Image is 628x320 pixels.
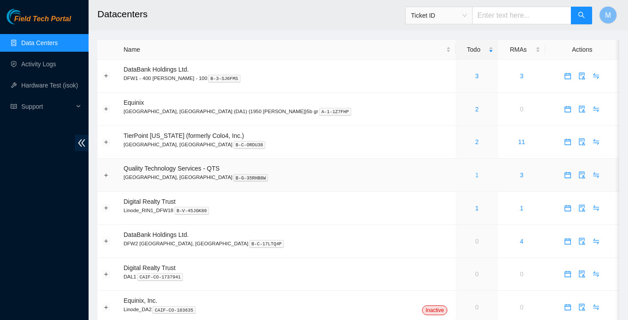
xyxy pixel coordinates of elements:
[575,205,589,212] span: audit
[575,72,589,80] a: audit
[575,270,589,278] a: audit
[124,165,220,172] span: Quality Technology Services - QTS
[561,205,574,212] span: calendar
[475,171,479,179] a: 1
[124,273,451,281] p: DAL1
[589,135,603,149] button: swap
[561,267,575,281] button: calendar
[561,72,574,80] span: calendar
[575,304,589,311] a: audit
[475,270,479,278] a: 0
[103,106,110,113] button: Expand row
[561,270,575,278] a: calendar
[7,16,71,27] a: Akamai TechnologiesField Tech Portal
[249,240,284,248] kbd: B-C-17LTQ4P
[475,72,479,80] a: 3
[589,171,603,179] span: swap
[575,102,589,116] button: audit
[589,234,603,248] button: swap
[589,72,603,80] span: swap
[520,106,523,113] a: 0
[589,138,603,145] a: swap
[124,297,157,304] span: Equinix, Inc.
[575,106,589,113] a: audit
[103,304,110,311] button: Expand row
[7,9,45,24] img: Akamai Technologies
[475,106,479,113] a: 2
[124,173,451,181] p: [GEOGRAPHIC_DATA], [GEOGRAPHIC_DATA]
[518,138,525,145] a: 11
[561,270,574,278] span: calendar
[520,171,523,179] a: 3
[589,270,603,278] span: swap
[589,238,603,245] a: swap
[575,267,589,281] button: audit
[137,273,183,281] kbd: CAIF-CO-1737941
[589,69,603,83] button: swap
[561,304,574,311] span: calendar
[561,300,575,314] button: calendar
[571,7,592,24] button: search
[561,69,575,83] button: calendar
[561,201,575,215] button: calendar
[561,106,574,113] span: calendar
[561,205,575,212] a: calendar
[561,238,575,245] a: calendar
[589,205,603,212] span: swap
[124,66,189,73] span: DataBank Holdings Ltd.
[520,304,523,311] a: 0
[605,10,611,21] span: M
[589,102,603,116] button: swap
[589,106,603,113] span: swap
[475,205,479,212] a: 1
[561,135,575,149] button: calendar
[561,234,575,248] button: calendar
[589,304,603,311] a: swap
[520,205,523,212] a: 1
[233,174,268,182] kbd: B-G-35RHB8W
[578,11,585,20] span: search
[575,138,589,145] a: audit
[575,234,589,248] button: audit
[520,72,523,80] a: 3
[575,300,589,314] button: audit
[520,238,523,245] a: 4
[575,238,589,245] span: audit
[589,300,603,314] button: swap
[75,135,89,151] span: double-left
[14,15,71,23] span: Field Tech Portal
[575,205,589,212] a: audit
[589,138,603,145] span: swap
[124,231,189,238] span: DataBank Holdings Ltd.
[561,304,575,311] a: calendar
[124,132,244,139] span: TierPoint [US_STATE] (formerly Colo4, Inc.)
[589,201,603,215] button: swap
[21,39,58,46] a: Data Centers
[561,72,575,80] a: calendar
[575,138,589,145] span: audit
[411,9,467,22] span: Ticket ID
[124,206,451,214] p: Linode_RIN1_DFW18
[575,168,589,182] button: audit
[589,72,603,80] a: swap
[545,40,619,60] th: Actions
[103,138,110,145] button: Expand row
[575,171,589,179] a: audit
[124,107,451,115] p: [GEOGRAPHIC_DATA], [GEOGRAPHIC_DATA] (DA1) {1950 [PERSON_NAME]}5b gr
[575,106,589,113] span: audit
[589,270,603,278] a: swap
[575,171,589,179] span: audit
[472,7,571,24] input: Enter text here...
[124,198,175,205] span: Digital Realty Trust
[174,207,209,215] kbd: B-V-45JGK80
[575,72,589,80] span: audit
[475,238,479,245] a: 0
[21,61,56,68] a: Activity Logs
[103,238,110,245] button: Expand row
[575,135,589,149] button: audit
[589,238,603,245] span: swap
[589,304,603,311] span: swap
[589,205,603,212] a: swap
[561,168,575,182] button: calendar
[319,108,351,116] kbd: A-1-1Z7FHP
